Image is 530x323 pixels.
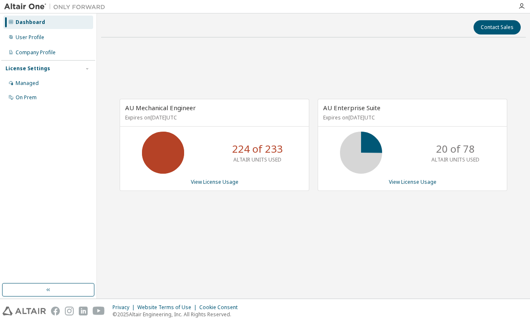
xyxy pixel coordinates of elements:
p: Expires on [DATE] UTC [323,114,500,121]
p: 224 of 233 [232,142,283,156]
img: facebook.svg [51,307,60,315]
div: Company Profile [16,49,56,56]
img: Altair One [4,3,110,11]
div: License Settings [5,65,50,72]
img: youtube.svg [93,307,105,315]
div: Privacy [112,304,137,311]
img: instagram.svg [65,307,74,315]
button: Contact Sales [474,20,521,34]
p: ALTAIR UNITS USED [233,156,281,163]
img: altair_logo.svg [3,307,46,315]
p: ALTAIR UNITS USED [431,156,479,163]
span: AU Enterprise Suite [323,103,380,112]
div: Website Terms of Use [137,304,199,311]
div: Dashboard [16,19,45,26]
div: Cookie Consent [199,304,243,311]
p: 20 of 78 [436,142,475,156]
div: On Prem [16,94,37,101]
div: Managed [16,80,39,87]
p: © 2025 Altair Engineering, Inc. All Rights Reserved. [112,311,243,318]
span: AU Mechanical Engineer [125,103,196,112]
img: linkedin.svg [79,307,88,315]
p: Expires on [DATE] UTC [125,114,302,121]
a: View License Usage [191,178,238,185]
div: User Profile [16,34,44,41]
a: View License Usage [389,178,436,185]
